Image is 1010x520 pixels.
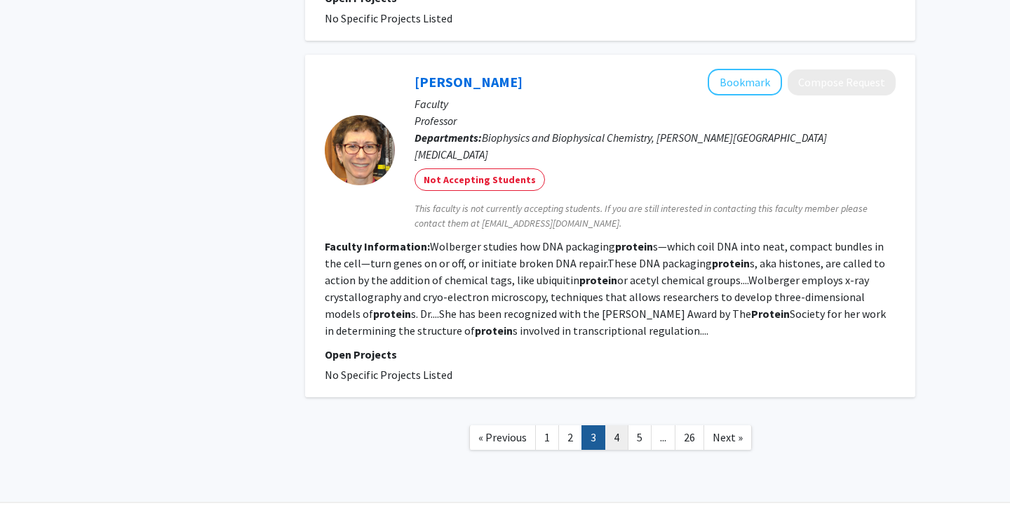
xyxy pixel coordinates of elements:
[581,425,605,450] a: 3
[478,430,527,444] span: « Previous
[469,425,536,450] a: Previous
[415,95,896,112] p: Faculty
[535,425,559,450] a: 1
[675,425,704,450] a: 26
[325,239,430,253] b: Faculty Information:
[615,239,653,253] b: protein
[325,239,886,338] fg-read-more: Wolberger studies how DNA packaging s—which coil DNA into neat, compact bundles in the cell—turn ...
[708,69,782,95] button: Add Cynthia Wolberger to Bookmarks
[415,201,896,231] span: This faculty is not currently accepting students. If you are still interested in contacting this ...
[558,425,582,450] a: 2
[415,73,523,91] a: [PERSON_NAME]
[712,256,750,270] b: protein
[325,346,896,363] p: Open Projects
[628,425,652,450] a: 5
[325,368,452,382] span: No Specific Projects Listed
[11,457,60,509] iframe: Chat
[415,131,482,145] b: Departments:
[713,430,743,444] span: Next »
[605,425,628,450] a: 4
[788,69,896,95] button: Compose Request to Cynthia Wolberger
[415,131,827,161] span: Biophysics and Biophysical Chemistry, [PERSON_NAME][GEOGRAPHIC_DATA][MEDICAL_DATA]
[325,11,452,25] span: No Specific Projects Listed
[415,168,545,191] mat-chip: Not Accepting Students
[305,411,915,468] nav: Page navigation
[415,112,896,129] p: Professor
[703,425,752,450] a: Next
[660,430,666,444] span: ...
[751,307,790,321] b: Protein
[579,273,617,287] b: protein
[475,324,513,338] b: protein
[373,307,411,321] b: protein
